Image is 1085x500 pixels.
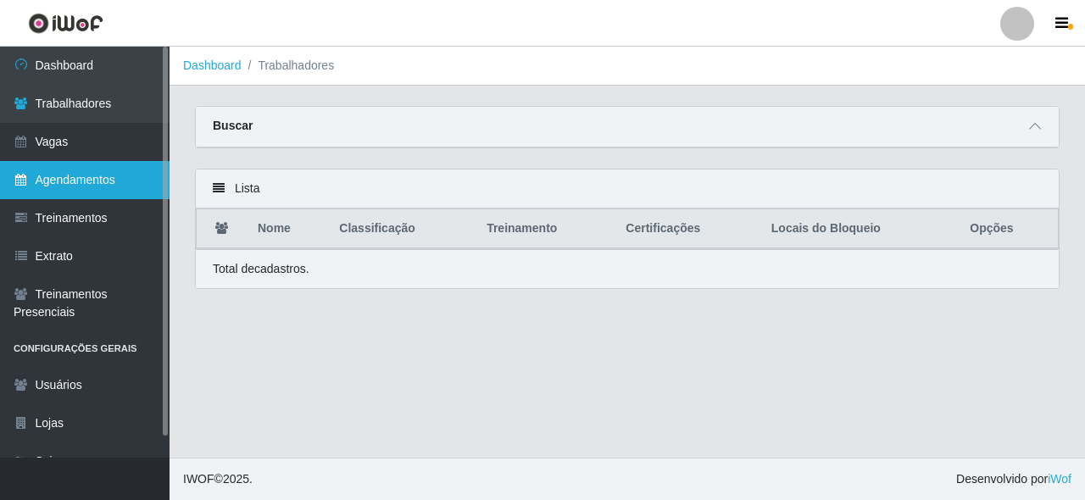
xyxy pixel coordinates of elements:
[170,47,1085,86] nav: breadcrumb
[476,209,615,249] th: Treinamento
[956,470,1071,488] span: Desenvolvido por
[183,58,242,72] a: Dashboard
[196,169,1059,208] div: Lista
[615,209,760,249] th: Certificações
[183,472,214,486] span: IWOF
[960,209,1058,249] th: Opções
[213,119,253,132] strong: Buscar
[242,57,335,75] li: Trabalhadores
[248,209,329,249] th: Nome
[213,260,309,278] p: Total de cadastros.
[329,209,476,249] th: Classificação
[183,470,253,488] span: © 2025 .
[761,209,960,249] th: Locais do Bloqueio
[1048,472,1071,486] a: iWof
[28,13,103,34] img: CoreUI Logo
